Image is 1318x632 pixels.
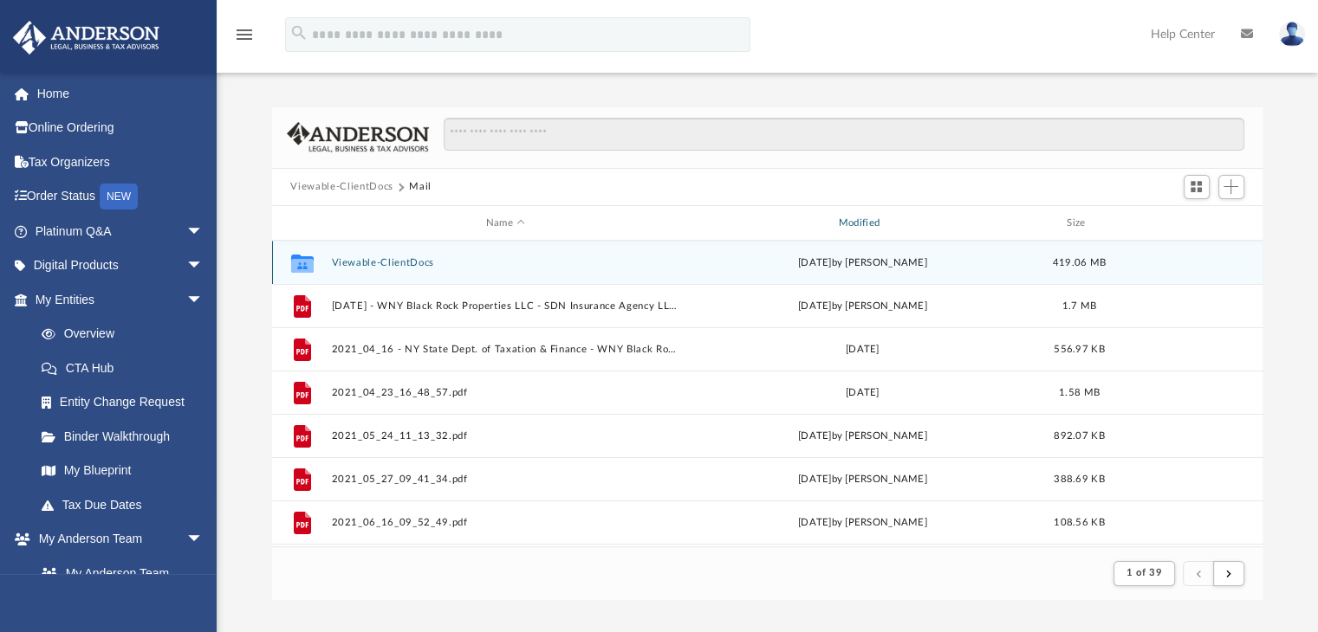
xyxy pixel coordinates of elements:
[186,282,221,318] span: arrow_drop_down
[279,216,322,231] div: id
[688,515,1037,531] div: [DATE] by [PERSON_NAME]
[24,419,230,454] a: Binder Walkthrough
[12,145,230,179] a: Tax Organizers
[688,342,1037,358] div: [DATE]
[12,111,230,145] a: Online Ordering
[1052,258,1105,268] span: 419.06 MB
[186,522,221,558] span: arrow_drop_down
[24,385,230,420] a: Entity Change Request
[289,23,308,42] i: search
[12,214,230,248] a: Platinum Q&Aarrow_drop_down
[444,118,1243,151] input: Search files and folders
[1044,216,1113,231] div: Size
[12,248,230,283] a: Digital Productsarrow_drop_down
[12,76,230,111] a: Home
[330,216,679,231] div: Name
[1054,474,1104,484] span: 388.69 KB
[688,429,1037,444] div: [DATE] by [PERSON_NAME]
[331,430,680,442] button: 2021_05_24_11_13_32.pdf
[290,179,393,195] button: Viewable-ClientDocs
[1054,518,1104,527] span: 108.56 KB
[331,387,680,398] button: 2021_04_23_16_48_57.pdf
[24,454,221,488] a: My Blueprint
[1218,175,1244,199] button: Add
[12,179,230,215] a: Order StatusNEW
[1126,568,1162,577] span: 1 of 39
[688,255,1037,271] div: [DATE] by [PERSON_NAME]
[8,21,165,55] img: Anderson Advisors Platinum Portal
[186,214,221,249] span: arrow_drop_down
[1113,561,1175,585] button: 1 of 39
[186,248,221,284] span: arrow_drop_down
[1054,345,1104,354] span: 556.97 KB
[331,517,680,528] button: 2021_06_16_09_52_49.pdf
[24,556,212,590] a: My Anderson Team
[1184,175,1210,199] button: Switch to Grid View
[1054,431,1104,441] span: 892.07 KB
[331,474,680,485] button: 2021_05_27_09_41_34.pdf
[331,300,680,312] button: [DATE] - WNY Black Rock Properties LLC - SDN Insurance Agency LLC.pdf
[12,282,230,317] a: My Entitiesarrow_drop_down
[331,344,680,355] button: 2021_04_16 - NY State Dept. of Taxation & Finance - WNY Black Rock Prop..pdf
[688,299,1037,314] div: [DATE] by [PERSON_NAME]
[331,257,680,268] button: Viewable-ClientDocs
[688,472,1037,487] div: [DATE] by [PERSON_NAME]
[234,33,255,45] a: menu
[1279,22,1305,47] img: User Pic
[100,184,138,210] div: NEW
[272,241,1263,546] div: grid
[12,522,221,557] a: My Anderson Teamarrow_drop_down
[234,24,255,45] i: menu
[687,216,1036,231] div: Modified
[1121,216,1243,231] div: id
[24,487,230,522] a: Tax Due Dates
[1059,388,1100,397] span: 1.58 MB
[1062,301,1096,311] span: 1.7 MB
[24,351,230,385] a: CTA Hub
[688,385,1037,401] div: [DATE]
[409,179,432,195] button: Mail
[24,317,230,351] a: Overview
